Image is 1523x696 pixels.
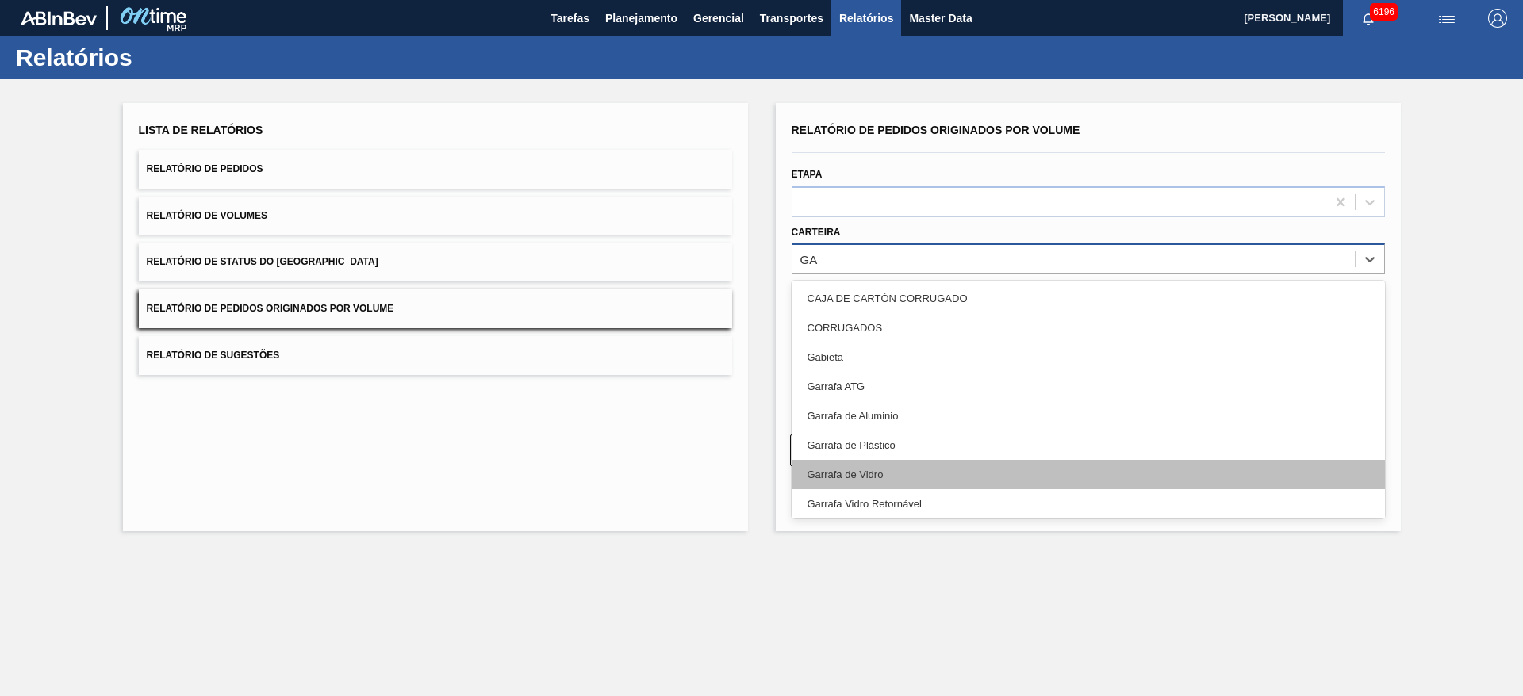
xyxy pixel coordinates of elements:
img: TNhmsLtSVTkK8tSr43FrP2fwEKptu5GPRR3wAAAABJRU5ErkJggg== [21,11,97,25]
span: Relatório de Pedidos Originados por Volume [792,124,1080,136]
span: Relatório de Pedidos [147,163,263,174]
span: Transportes [760,9,823,28]
div: Garrafa de Aluminio [792,401,1385,430]
button: Relatório de Status do [GEOGRAPHIC_DATA] [139,243,732,281]
img: Logout [1488,9,1507,28]
div: Garrafa de Plástico [792,430,1385,460]
span: Master Data [909,9,972,28]
span: Lista de Relatórios [139,124,263,136]
label: Carteira [792,227,841,238]
span: Relatório de Volumes [147,210,267,221]
span: 6196 [1370,3,1398,21]
button: Relatório de Sugestões [139,336,732,375]
span: Planejamento [605,9,677,28]
button: Relatório de Pedidos Originados por Volume [139,289,732,328]
span: Relatório de Pedidos Originados por Volume [147,303,394,314]
label: Etapa [792,169,823,180]
span: Relatório de Sugestões [147,350,280,361]
span: Relatório de Status do [GEOGRAPHIC_DATA] [147,256,378,267]
button: Limpar [790,434,1080,466]
div: Garrafa Vidro Retornável [792,489,1385,518]
div: CORRUGADOS [792,313,1385,342]
div: CAJA DE CARTÓN CORRUGADO [792,284,1385,313]
span: Relatórios [839,9,893,28]
span: Gerencial [693,9,744,28]
button: Relatório de Pedidos [139,150,732,189]
button: Notificações [1343,7,1394,29]
div: Gabieta [792,342,1385,372]
div: Garrafa de Vidro [792,460,1385,489]
div: Garrafa ATG [792,372,1385,401]
h1: Relatórios [16,48,297,67]
img: userActions [1437,9,1456,28]
button: Relatório de Volumes [139,197,732,235]
span: Tarefas [551,9,589,28]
